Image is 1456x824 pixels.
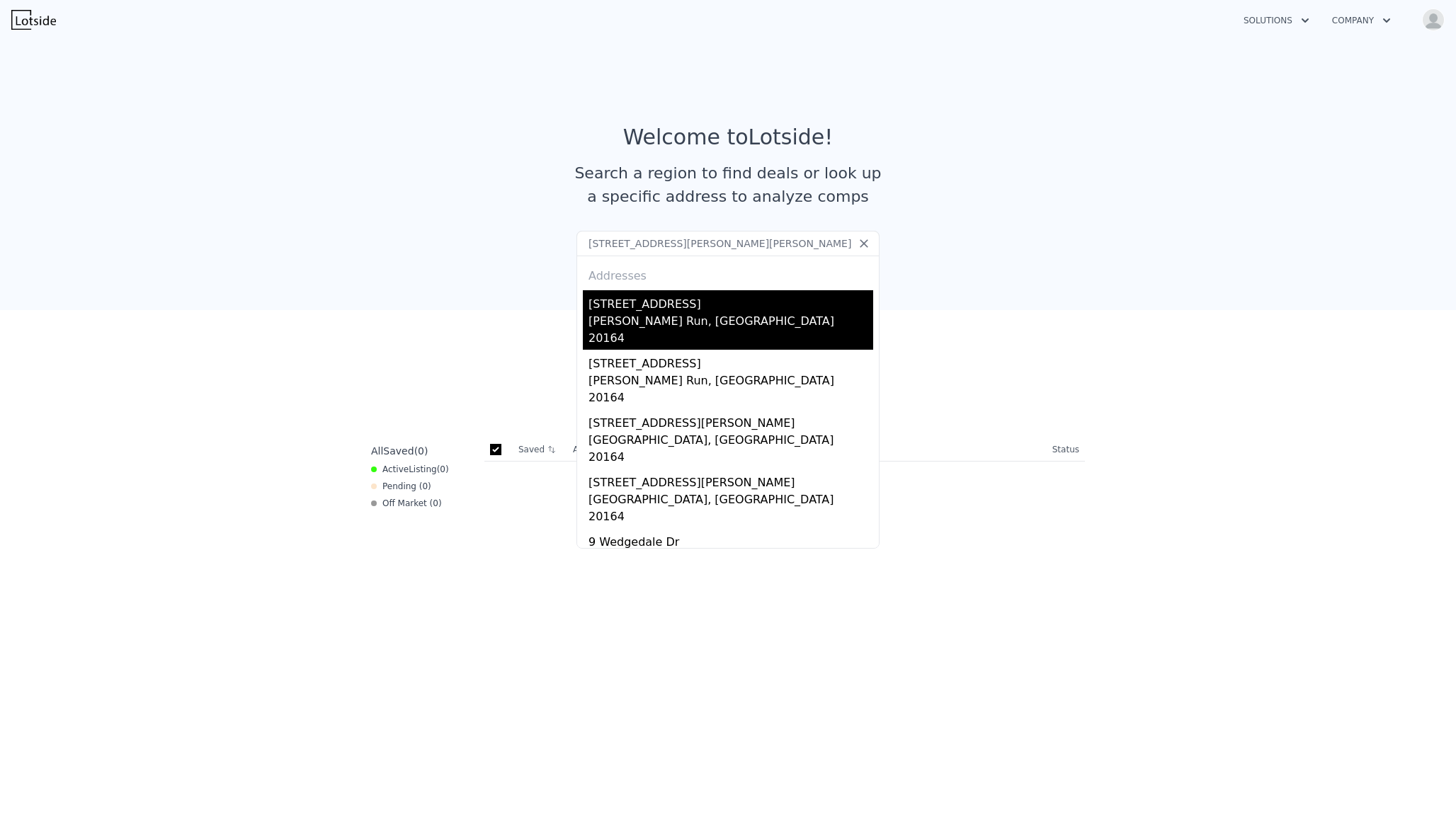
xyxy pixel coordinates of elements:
[382,464,449,475] span: Active ( 0 )
[371,444,428,458] div: All ( 0 )
[1321,8,1402,33] button: Company
[588,313,873,350] div: [PERSON_NAME] Run, [GEOGRAPHIC_DATA] 20164
[588,469,873,491] div: [STREET_ADDRESS][PERSON_NAME]
[567,438,1047,462] th: Address
[513,438,567,461] th: Saved
[569,161,887,208] div: Search a region to find deals or look up a specific address to analyze comps
[588,491,873,528] div: [GEOGRAPHIC_DATA], [GEOGRAPHIC_DATA] 20164
[588,528,873,551] div: 9 Wedgedale Dr
[588,290,873,313] div: [STREET_ADDRESS]
[11,10,56,30] img: Lotside
[588,372,873,409] div: [PERSON_NAME] Run, [GEOGRAPHIC_DATA] 20164
[383,445,414,457] span: Saved
[588,432,873,469] div: [GEOGRAPHIC_DATA], [GEOGRAPHIC_DATA] 20164
[623,125,834,150] div: Welcome to Lotside !
[1047,438,1085,462] th: Status
[576,231,880,256] input: Search an address or region...
[588,350,873,372] div: [STREET_ADDRESS]
[588,409,873,432] div: [STREET_ADDRESS][PERSON_NAME]
[583,256,873,290] div: Addresses
[371,498,442,509] div: Off Market ( 0 )
[1232,8,1321,33] button: Solutions
[371,481,431,492] div: Pending ( 0 )
[1422,8,1445,31] img: avatar
[409,464,437,474] span: Listing
[365,392,1091,416] div: Save properties to see them here
[365,355,1091,381] div: Saved Properties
